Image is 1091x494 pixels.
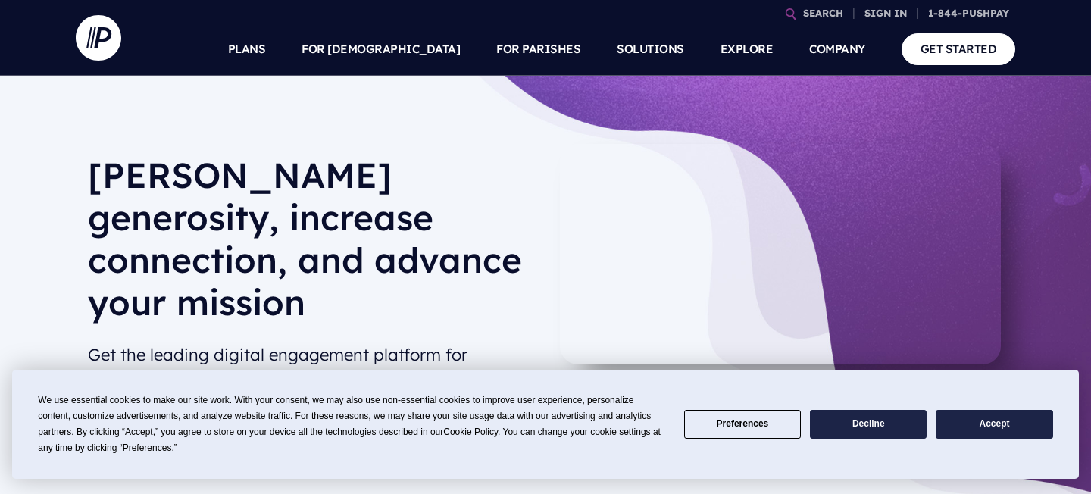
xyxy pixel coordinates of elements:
span: Preferences [123,442,172,453]
h1: [PERSON_NAME] generosity, increase connection, and advance your mission [88,154,533,336]
button: Preferences [684,410,801,439]
a: FOR PARISHES [496,23,580,76]
a: COMPANY [809,23,865,76]
div: Cookie Consent Prompt [12,370,1079,479]
a: PLANS [228,23,266,76]
div: We use essential cookies to make our site work. With your consent, we may also use non-essential ... [38,392,665,456]
h2: Get the leading digital engagement platform for [DEMOGRAPHIC_DATA] and parishes. [88,337,533,396]
a: EXPLORE [721,23,774,76]
button: Decline [810,410,927,439]
button: Accept [936,410,1052,439]
a: SOLUTIONS [617,23,684,76]
a: GET STARTED [902,33,1016,64]
a: FOR [DEMOGRAPHIC_DATA] [302,23,460,76]
span: Cookie Policy [443,427,498,437]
